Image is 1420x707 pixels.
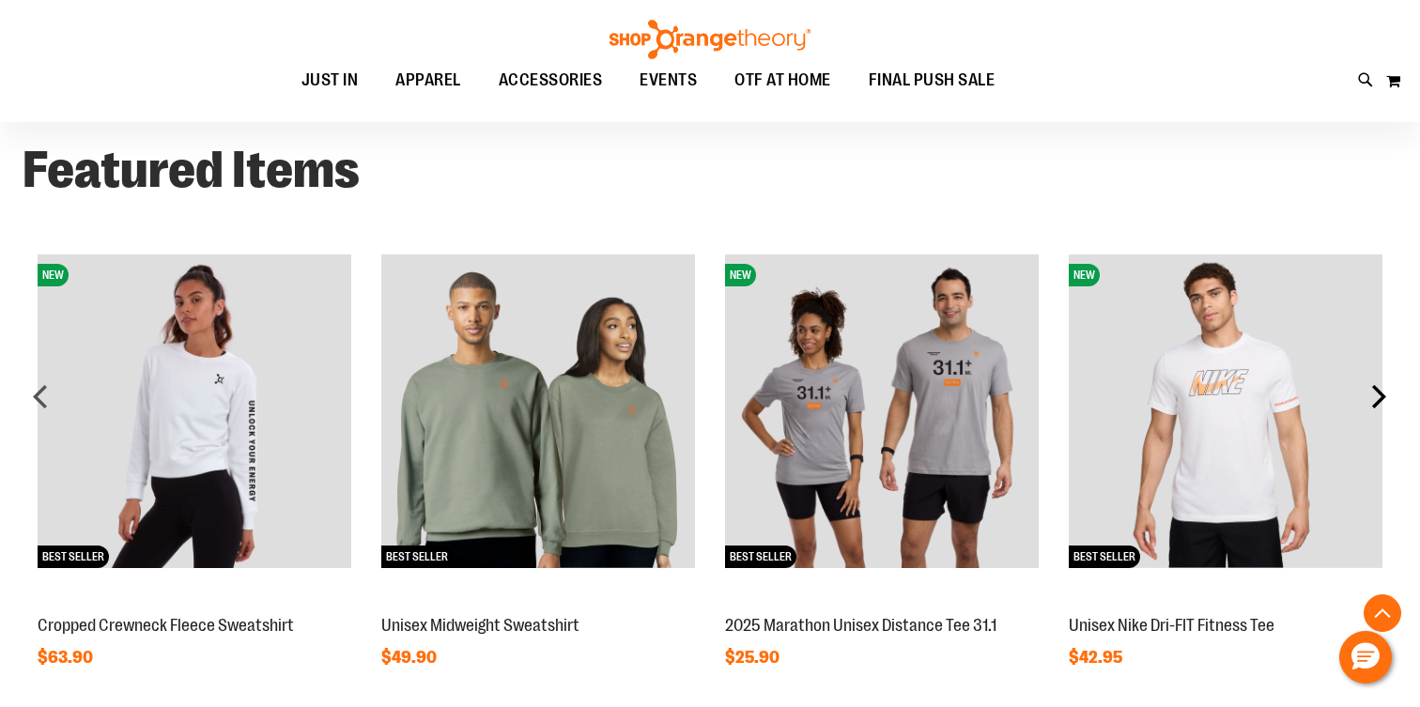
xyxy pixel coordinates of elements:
[23,377,60,415] div: prev
[734,59,831,101] span: OTF AT HOME
[621,59,716,102] a: EVENTS
[640,59,697,101] span: EVENTS
[23,141,360,199] strong: Featured Items
[38,546,109,568] span: BEST SELLER
[381,595,695,610] a: Unisex Midweight SweatshirtBEST SELLER
[850,59,1014,102] a: FINAL PUSH SALE
[38,616,294,635] a: Cropped Crewneck Fleece Sweatshirt
[381,616,579,635] a: Unisex Midweight Sweatshirt
[283,59,378,102] a: JUST IN
[1069,616,1274,635] a: Unisex Nike Dri-FIT Fitness Tee
[1069,254,1382,568] img: Unisex Nike Dri-FIT Fitness Tee
[1069,595,1382,610] a: Unisex Nike Dri-FIT Fitness TeeNEWBEST SELLER
[725,616,996,635] a: 2025 Marathon Unisex Distance Tee 31.1
[38,254,351,568] img: Cropped Crewneck Fleece Sweatshirt
[725,264,756,286] span: NEW
[716,59,850,102] a: OTF AT HOME
[725,648,782,667] span: $25.90
[1069,264,1100,286] span: NEW
[381,254,695,568] img: Unisex Midweight Sweatshirt
[1339,631,1392,684] button: Hello, have a question? Let’s chat.
[607,20,813,59] img: Shop Orangetheory
[1364,594,1401,632] button: Back To Top
[1360,377,1397,415] div: next
[395,59,461,101] span: APPAREL
[38,595,351,610] a: Cropped Crewneck Fleece SweatshirtNEWBEST SELLER
[1069,648,1125,667] span: $42.95
[301,59,359,101] span: JUST IN
[869,59,996,101] span: FINAL PUSH SALE
[38,264,69,286] span: NEW
[381,546,453,568] span: BEST SELLER
[377,59,480,102] a: APPAREL
[480,59,622,102] a: ACCESSORIES
[499,59,603,101] span: ACCESSORIES
[725,254,1039,568] img: 2025 Marathon Unisex Distance Tee 31.1
[381,648,440,667] span: $49.90
[38,648,96,667] span: $63.90
[725,595,1039,610] a: 2025 Marathon Unisex Distance Tee 31.1NEWBEST SELLER
[725,546,796,568] span: BEST SELLER
[1069,546,1140,568] span: BEST SELLER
